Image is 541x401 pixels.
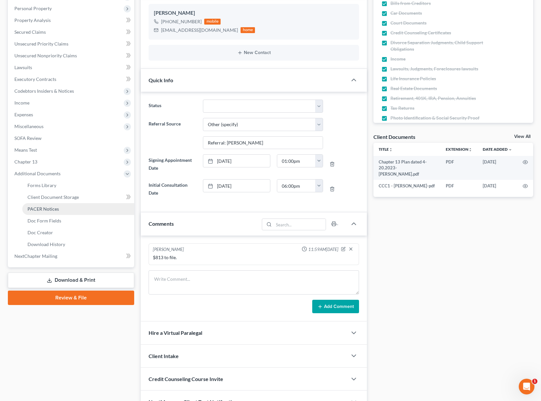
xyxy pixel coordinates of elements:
label: Initial Consultation Date [145,179,200,199]
button: New Contact [154,50,354,55]
a: Unsecured Nonpriority Claims [9,50,134,62]
a: Extensionunfold_more [446,147,472,152]
div: [PHONE_NUMBER] [161,18,202,25]
a: [DATE] [203,180,270,192]
td: Chapter 13 Plan dated 4-20.2023- [PERSON_NAME].pdf [373,156,441,180]
td: [DATE] [478,156,517,180]
span: Miscellaneous [14,124,44,129]
td: [DATE] [478,180,517,192]
span: Property Analysis [14,17,51,23]
span: Client Intake [149,353,179,359]
label: Referral Source [145,118,200,149]
span: Unsecured Nonpriority Claims [14,53,77,58]
span: Court Documents [390,20,426,26]
span: Additional Documents [14,171,61,176]
div: [PERSON_NAME] [154,9,354,17]
span: Personal Property [14,6,52,11]
div: $813 to file. [153,254,355,261]
span: Codebtors Insiders & Notices [14,88,74,94]
span: PACER Notices [27,206,59,212]
i: unfold_more [468,148,472,152]
span: Car Documents [390,10,422,16]
a: Doc Creator [22,227,134,239]
span: SOFA Review [14,135,42,141]
span: Lawsuits, Judgments, Foreclosures lawsuits [390,66,478,72]
span: Client Document Storage [27,194,79,200]
a: Property Analysis [9,14,134,26]
label: Signing Appointment Date [145,154,200,174]
div: mobile [204,19,221,25]
iframe: Intercom live chat [519,379,534,394]
a: Secured Claims [9,26,134,38]
a: NextChapter Mailing [9,250,134,262]
a: Review & File [8,291,134,305]
input: -- : -- [277,180,316,192]
a: Doc Form Fields [22,215,134,227]
a: SOFA Review [9,132,134,144]
span: 1 [532,379,537,384]
a: Executory Contracts [9,73,134,85]
span: Income [14,100,29,105]
span: Download History [27,241,65,247]
span: Credit Counseling Course Invite [149,376,223,382]
span: Hire a Virtual Paralegal [149,330,202,336]
span: Divorce Separation Judgments, Child Support Obligations [390,39,488,52]
span: Forms Library [27,182,56,188]
span: Comments [149,220,174,227]
td: PDF [441,180,478,192]
span: NextChapter Mailing [14,253,57,259]
span: Executory Contracts [14,76,56,82]
span: Real Estate Documents [390,85,437,92]
span: Credit Counseling Certificates [390,29,451,36]
button: Add Comment [312,300,359,314]
td: PDF [441,156,478,180]
a: [DATE] [203,155,270,167]
span: Life Insurance Policies [390,75,436,82]
span: Doc Form Fields [27,218,61,223]
span: Doc Creator [27,230,53,235]
input: Search... [274,219,326,230]
span: Retirement, 401K, IRA, Pension, Annuities [390,95,476,102]
div: [PERSON_NAME] [153,246,184,253]
span: Photo Identification & Social Security Proof [390,115,479,121]
div: Client Documents [373,133,415,140]
a: Download & Print [8,273,134,288]
a: PACER Notices [22,203,134,215]
input: -- : -- [277,155,316,167]
input: Other Referral Source [203,137,323,149]
span: Means Test [14,147,37,153]
a: Unsecured Priority Claims [9,38,134,50]
td: CCC1 - [PERSON_NAME]-pdf [373,180,441,192]
a: Date Added expand_more [483,147,512,152]
i: unfold_more [389,148,393,152]
a: Titleunfold_more [379,147,393,152]
span: Expenses [14,112,33,117]
div: home [241,27,255,33]
span: Chapter 13 [14,159,37,164]
span: Quick Info [149,77,173,83]
a: View All [514,134,531,139]
div: [EMAIL_ADDRESS][DOMAIN_NAME] [161,27,238,33]
span: 11:59AM[DATE] [308,246,338,253]
i: expand_more [508,148,512,152]
span: Unsecured Priority Claims [14,41,68,47]
a: Download History [22,239,134,250]
a: Lawsuits [9,62,134,73]
label: Status [145,100,200,113]
span: Tax Returns [390,105,414,111]
a: Client Document Storage [22,191,134,203]
span: Income [390,56,406,62]
a: Forms Library [22,180,134,191]
span: Lawsuits [14,65,32,70]
span: Secured Claims [14,29,46,35]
